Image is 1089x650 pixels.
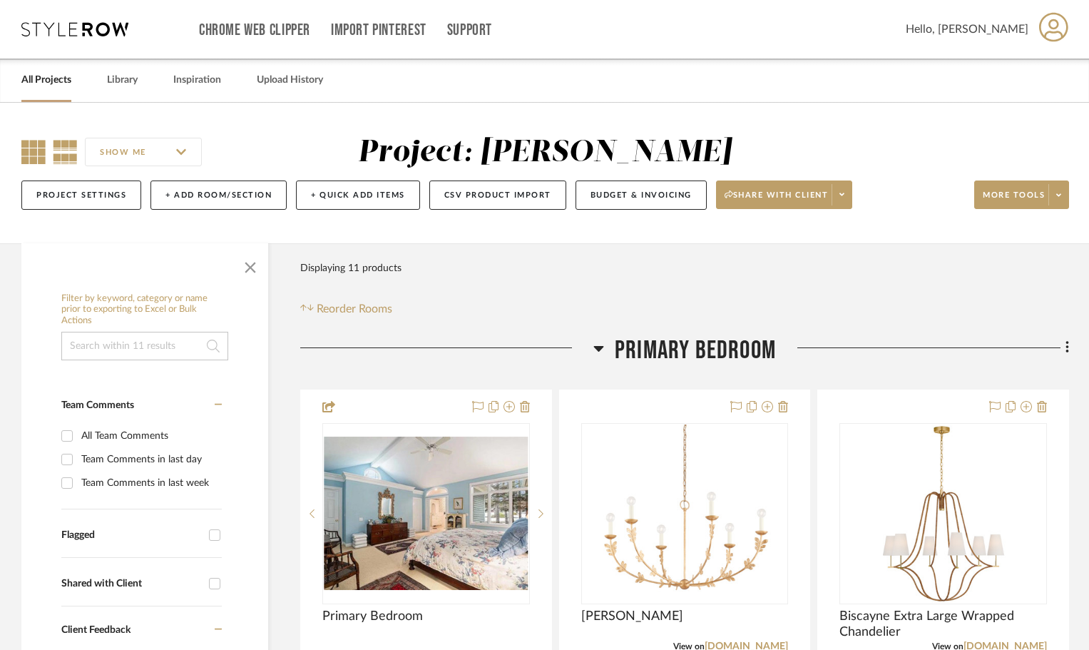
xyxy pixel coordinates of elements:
[61,578,202,590] div: Shared with Client
[839,609,1047,640] span: Biscayne Extra Large Wrapped Chandelier
[21,181,141,210] button: Project Settings
[296,181,420,210] button: + Quick Add Items
[983,190,1045,211] span: More tools
[974,181,1069,209] button: More tools
[317,300,392,318] span: Reorder Rooms
[429,181,566,210] button: CSV Product Import
[615,335,776,366] span: Primary Bedroom
[331,24,426,36] a: Import Pinterest
[725,190,829,211] span: Share with client
[81,448,218,471] div: Team Comments in last day
[716,181,853,209] button: Share with client
[300,300,392,318] button: Reorder Rooms
[840,424,1046,604] div: 0
[61,293,228,327] h6: Filter by keyword, category or name prior to exporting to Excel or Bulk Actions
[199,24,310,36] a: Chrome Web Clipper
[61,332,228,360] input: Search within 11 results
[324,437,528,590] img: Primary Bedroom
[576,181,707,210] button: Budget & Invoicing
[447,24,492,36] a: Support
[595,425,774,603] img: Florian Chandelier
[150,181,287,210] button: + Add Room/Section
[21,71,71,90] a: All Projects
[854,425,1033,603] img: Biscayne Extra Large Wrapped Chandelier
[61,625,131,635] span: Client Feedback
[906,21,1028,38] span: Hello, [PERSON_NAME]
[173,71,221,90] a: Inspiration
[81,472,218,494] div: Team Comments in last week
[581,609,683,624] span: [PERSON_NAME]
[323,424,529,604] div: 0
[300,254,402,283] div: Displaying 11 products
[81,425,218,447] div: All Team Comments
[107,71,138,90] a: Library
[236,250,265,279] button: Close
[257,71,323,90] a: Upload History
[61,529,202,542] div: Flagged
[358,138,732,168] div: Project: [PERSON_NAME]
[322,609,423,624] span: Primary Bedroom
[61,400,134,410] span: Team Comments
